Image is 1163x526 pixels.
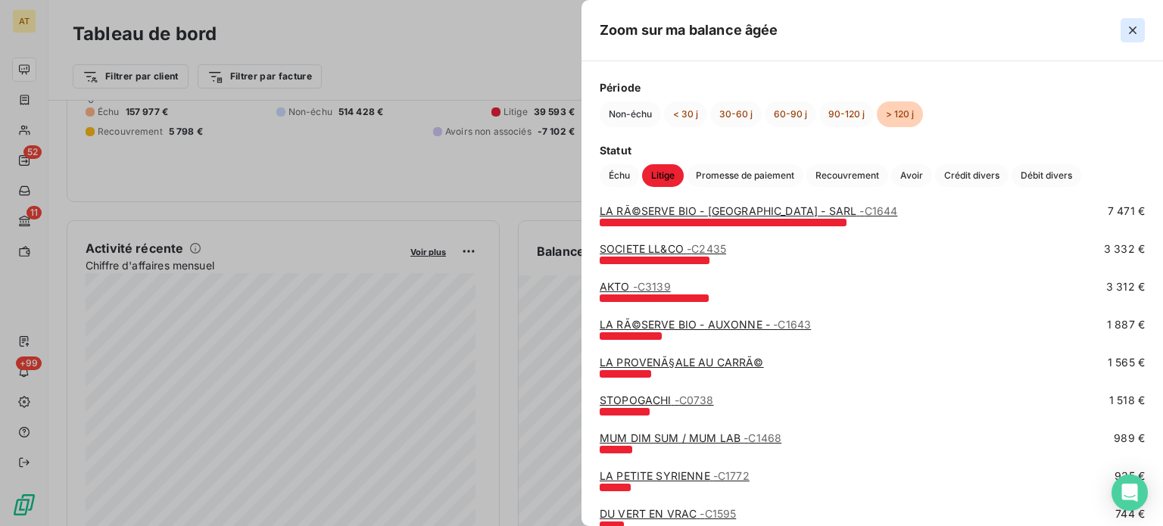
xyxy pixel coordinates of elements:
[1114,431,1145,446] span: 989 €
[806,164,888,187] button: Recouvrement
[1106,279,1145,294] span: 3 312 €
[935,164,1009,187] button: Crédit divers
[687,242,726,255] span: - C2435
[1108,355,1145,370] span: 1 565 €
[1115,468,1145,484] span: 935 €
[642,164,684,187] button: Litige
[600,164,639,187] button: Échu
[600,469,750,482] a: LA PETITE SYRIENNE
[687,164,803,187] button: Promesse de paiement
[1012,164,1081,187] button: Débit divers
[600,318,811,331] a: LA RÃ©SERVE BIO - AUXONNE -
[877,101,923,127] button: > 120 j
[744,431,781,444] span: - C1468
[891,164,932,187] button: Avoir
[600,142,1145,158] span: Statut
[1112,475,1148,511] div: Open Intercom Messenger
[600,242,726,255] a: SOCIETE LL&CO
[600,356,764,369] a: LA PROVENÃ§ALE AU CARRÃ©
[600,507,736,520] a: DU VERT EN VRAC
[600,431,781,444] a: MUM DIM SUM / MUM LAB
[700,507,736,520] span: - C1595
[600,280,671,293] a: AKTO
[859,204,897,217] span: - C1644
[600,101,661,127] button: Non-échu
[765,101,816,127] button: 60-90 j
[675,394,714,406] span: - C0738
[600,204,897,217] a: LA RÃ©SERVE BIO - [GEOGRAPHIC_DATA] - SARL
[1104,241,1145,257] span: 3 332 €
[1108,204,1145,219] span: 7 471 €
[1115,506,1145,521] span: 744 €
[600,20,778,41] h5: Zoom sur ma balance âgée
[773,318,811,331] span: - C1643
[600,394,714,406] a: STOPOGACHI
[633,280,671,293] span: - C3139
[664,101,707,127] button: < 30 j
[819,101,874,127] button: 90-120 j
[710,101,762,127] button: 30-60 j
[1109,393,1145,408] span: 1 518 €
[1107,317,1145,332] span: 1 887 €
[600,79,1145,95] span: Période
[713,469,750,482] span: - C1772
